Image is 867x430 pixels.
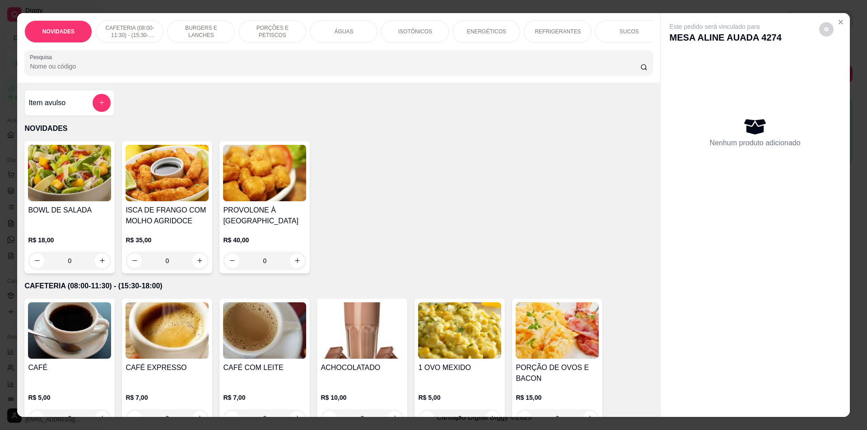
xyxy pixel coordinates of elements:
p: ÁGUAS [334,28,353,35]
p: CAFETERIA (08:00-11:30) - (15:30-18:00) [103,24,156,39]
button: decrease-product-quantity [225,254,239,268]
img: product-image [28,302,111,359]
h4: 1 OVO MEXIDO [418,362,501,373]
h4: ISCA DE FRANGO COM MOLHO AGRIDOCE [126,205,209,227]
button: add-separate-item [93,94,111,112]
h4: PORÇÃO DE OVOS E BACON [516,362,599,384]
p: Nenhum produto adicionado [710,138,801,148]
button: Close [834,15,848,29]
p: ISOTÔNICOS [398,28,432,35]
p: SUCOS [620,28,639,35]
p: NOVIDADES [24,123,653,134]
label: Pesquisa [30,53,55,61]
button: increase-product-quantity [192,254,207,268]
img: product-image [516,302,599,359]
h4: CAFÉ [28,362,111,373]
button: decrease-product-quantity [30,411,44,425]
input: Pesquisa [30,62,640,71]
button: increase-product-quantity [192,411,207,425]
p: PORÇÕES E PETISCOS [246,24,298,39]
img: product-image [126,302,209,359]
p: NOVIDADES [42,28,75,35]
p: Este pedido será vinculado para [670,22,782,31]
button: increase-product-quantity [95,254,109,268]
h4: ACHOCOLATADO [321,362,404,373]
img: product-image [223,145,306,201]
p: MESA ALINE AUADA 4274 [670,31,782,44]
h4: BOWL DE SALADA [28,205,111,216]
button: decrease-product-quantity [30,254,44,268]
p: R$ 35,00 [126,236,209,245]
p: R$ 10,00 [321,393,404,402]
button: decrease-product-quantity [819,22,834,37]
button: decrease-product-quantity [127,411,142,425]
p: R$ 15,00 [516,393,599,402]
button: decrease-product-quantity [225,411,239,425]
button: increase-product-quantity [485,411,499,425]
p: CAFETERIA (08:00-11:30) - (15:30-18:00) [24,281,653,291]
button: decrease-product-quantity [127,254,142,268]
p: ENERGÉTICOS [467,28,506,35]
button: increase-product-quantity [583,411,597,425]
p: REFRIGERANTES [535,28,581,35]
button: increase-product-quantity [95,411,109,425]
button: increase-product-quantity [290,411,304,425]
button: decrease-product-quantity [322,411,337,425]
p: BURGERS E LANCHES [175,24,227,39]
img: product-image [321,302,404,359]
img: product-image [126,145,209,201]
button: increase-product-quantity [290,254,304,268]
img: product-image [418,302,501,359]
h4: PROVOLONE À [GEOGRAPHIC_DATA] [223,205,306,227]
p: R$ 18,00 [28,236,111,245]
p: R$ 5,00 [28,393,111,402]
h4: CAFÉ COM LEITE [223,362,306,373]
button: increase-product-quantity [387,411,402,425]
button: decrease-product-quantity [517,411,532,425]
button: decrease-product-quantity [420,411,434,425]
h4: Item avulso [28,97,65,108]
img: product-image [223,302,306,359]
p: R$ 5,00 [418,393,501,402]
img: product-image [28,145,111,201]
h4: CAFÉ EXPRESSO [126,362,209,373]
p: R$ 7,00 [126,393,209,402]
p: R$ 7,00 [223,393,306,402]
p: R$ 40,00 [223,236,306,245]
